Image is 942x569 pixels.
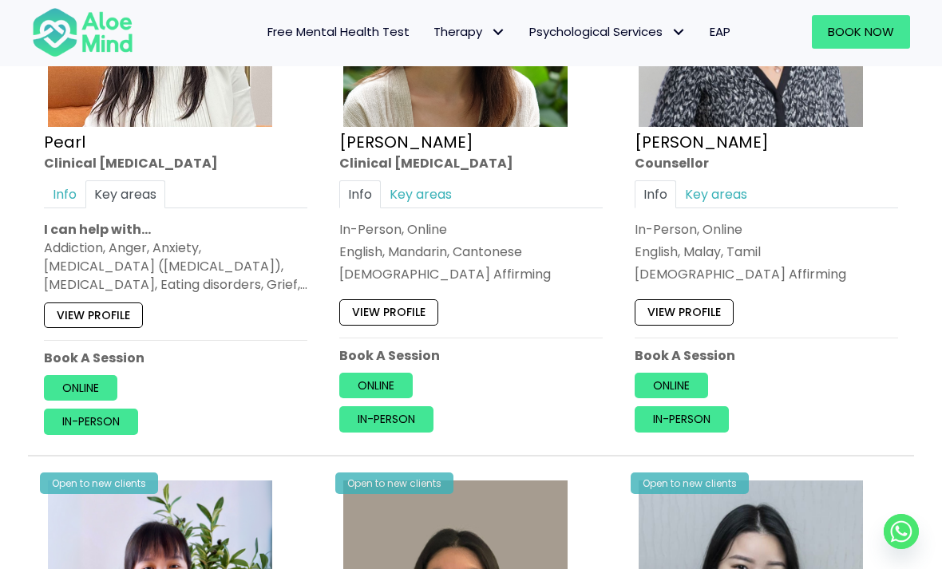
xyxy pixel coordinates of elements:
[339,299,438,325] a: View profile
[517,15,698,49] a: Psychological ServicesPsychological Services: submenu
[44,153,307,172] div: Clinical [MEDICAL_DATA]
[40,472,158,494] div: Open to new clients
[255,15,422,49] a: Free Mental Health Test
[635,220,898,239] div: In-Person, Online
[812,15,910,49] a: Book Now
[44,130,85,152] a: Pearl
[635,373,708,398] a: Online
[44,220,307,239] p: I can help with…
[339,243,603,261] p: English, Mandarin, Cantonese
[32,6,133,57] img: Aloe mind Logo
[422,15,517,49] a: TherapyTherapy: submenu
[433,23,505,40] span: Therapy
[44,302,143,327] a: View profile
[335,472,453,494] div: Open to new clients
[828,23,894,40] span: Book Now
[339,130,473,152] a: [PERSON_NAME]
[267,23,410,40] span: Free Mental Health Test
[339,180,381,208] a: Info
[85,180,165,208] a: Key areas
[339,346,603,365] p: Book A Session
[635,153,898,172] div: Counsellor
[635,243,898,261] p: English, Malay, Tamil
[44,349,307,367] p: Book A Session
[698,15,742,49] a: EAP
[44,409,138,434] a: In-person
[44,239,307,294] div: Addiction, Anger, Anxiety, [MEDICAL_DATA] ([MEDICAL_DATA]), [MEDICAL_DATA], Eating disorders, Gri...
[635,130,769,152] a: [PERSON_NAME]
[44,375,117,401] a: Online
[381,180,461,208] a: Key areas
[339,406,433,432] a: In-person
[635,180,676,208] a: Info
[486,21,509,44] span: Therapy: submenu
[339,153,603,172] div: Clinical [MEDICAL_DATA]
[676,180,756,208] a: Key areas
[44,180,85,208] a: Info
[339,220,603,239] div: In-Person, Online
[635,299,734,325] a: View profile
[667,21,690,44] span: Psychological Services: submenu
[635,346,898,365] p: Book A Session
[635,406,729,432] a: In-person
[339,265,603,283] div: [DEMOGRAPHIC_DATA] Affirming
[635,265,898,283] div: [DEMOGRAPHIC_DATA] Affirming
[710,23,730,40] span: EAP
[339,373,413,398] a: Online
[149,15,742,49] nav: Menu
[884,514,919,549] a: Whatsapp
[529,23,686,40] span: Psychological Services
[631,472,749,494] div: Open to new clients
